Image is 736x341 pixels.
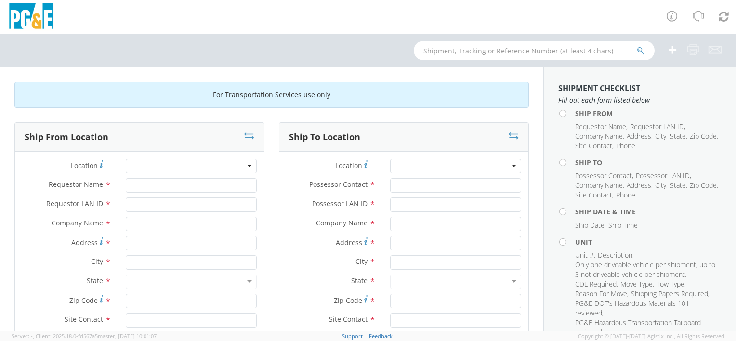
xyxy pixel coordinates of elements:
span: Company Name [52,218,103,227]
span: Company Name [316,218,368,227]
span: Zip Code [69,296,98,305]
li: , [690,181,718,190]
span: PG&E Hazardous Transportation Tailboard reviewed [575,318,701,337]
span: Address [627,131,651,141]
li: , [670,181,687,190]
span: Possessor LAN ID [636,171,690,180]
span: Only one driveable vehicle per shipment, up to 3 not driveable vehicle per shipment [575,260,715,279]
h3: Ship To Location [289,132,360,142]
img: pge-logo-06675f144f4cfa6a6814.png [7,3,55,31]
li: , [575,289,629,299]
li: , [575,299,719,318]
h3: Ship From Location [25,132,108,142]
h4: Ship From [575,110,722,117]
span: City [655,181,666,190]
span: City [355,257,368,266]
span: Requestor LAN ID [630,122,684,131]
span: Address [71,238,98,247]
span: Location [71,161,98,170]
span: Requestor LAN ID [46,199,103,208]
span: Server: - [12,332,34,340]
span: Site Contact [329,315,368,324]
span: Ship Time [608,221,638,230]
span: Move Type [620,279,653,289]
li: , [627,131,653,141]
h4: Ship To [575,159,722,166]
span: City [91,257,103,266]
li: , [575,181,624,190]
span: Shipping Papers Required [631,289,708,298]
li: , [670,131,687,141]
span: , [33,332,34,340]
span: Zip Code [690,131,717,141]
li: , [630,122,685,131]
span: Site Contact [575,141,612,150]
span: Address [627,181,651,190]
span: Reason For Move [575,289,627,298]
span: master, [DATE] 10:01:07 [98,332,157,340]
span: Fill out each form listed below [558,95,722,105]
li: , [627,181,653,190]
h4: Unit [575,238,722,246]
h4: Ship Date & Time [575,208,722,215]
a: Feedback [369,332,393,340]
span: PG&E DOT's Hazardous Materials 101 reviewed [575,299,689,317]
li: , [598,250,634,260]
span: CDL Required [575,279,617,289]
span: State [351,276,368,285]
span: Unit # [575,250,594,260]
span: Possessor Contact [309,180,368,189]
span: Zip Code [334,296,362,305]
span: Company Name [575,131,623,141]
li: , [575,131,624,141]
li: , [575,221,606,230]
li: , [575,318,719,337]
li: , [575,190,614,200]
span: State [670,131,686,141]
span: State [670,181,686,190]
li: , [575,122,628,131]
li: , [636,171,691,181]
span: Phone [616,141,635,150]
span: Phone [616,190,635,199]
span: Ship Date [575,221,605,230]
span: Address [336,238,362,247]
div: For Transportation Services use only [14,82,529,108]
span: Site Contact [65,315,103,324]
li: , [655,181,668,190]
li: , [575,171,633,181]
li: , [690,131,718,141]
li: , [631,289,710,299]
li: , [575,279,618,289]
span: Location [335,161,362,170]
span: Copyright © [DATE]-[DATE] Agistix Inc., All Rights Reserved [578,332,724,340]
span: Site Contact [575,190,612,199]
span: Description [598,250,632,260]
span: Requestor Name [575,122,626,131]
strong: Shipment Checklist [558,83,640,93]
span: Possessor Contact [575,171,632,180]
li: , [657,279,686,289]
span: City [655,131,666,141]
li: , [655,131,668,141]
input: Shipment, Tracking or Reference Number (at least 4 chars) [414,41,655,60]
span: Company Name [575,181,623,190]
span: Requestor Name [49,180,103,189]
span: Possessor LAN ID [312,199,368,208]
span: Client: 2025.18.0-fd567a5 [36,332,157,340]
span: Zip Code [690,181,717,190]
li: , [620,279,654,289]
li: , [575,250,595,260]
a: Support [342,332,363,340]
li: , [575,260,719,279]
span: Tow Type [657,279,684,289]
span: State [87,276,103,285]
li: , [575,141,614,151]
